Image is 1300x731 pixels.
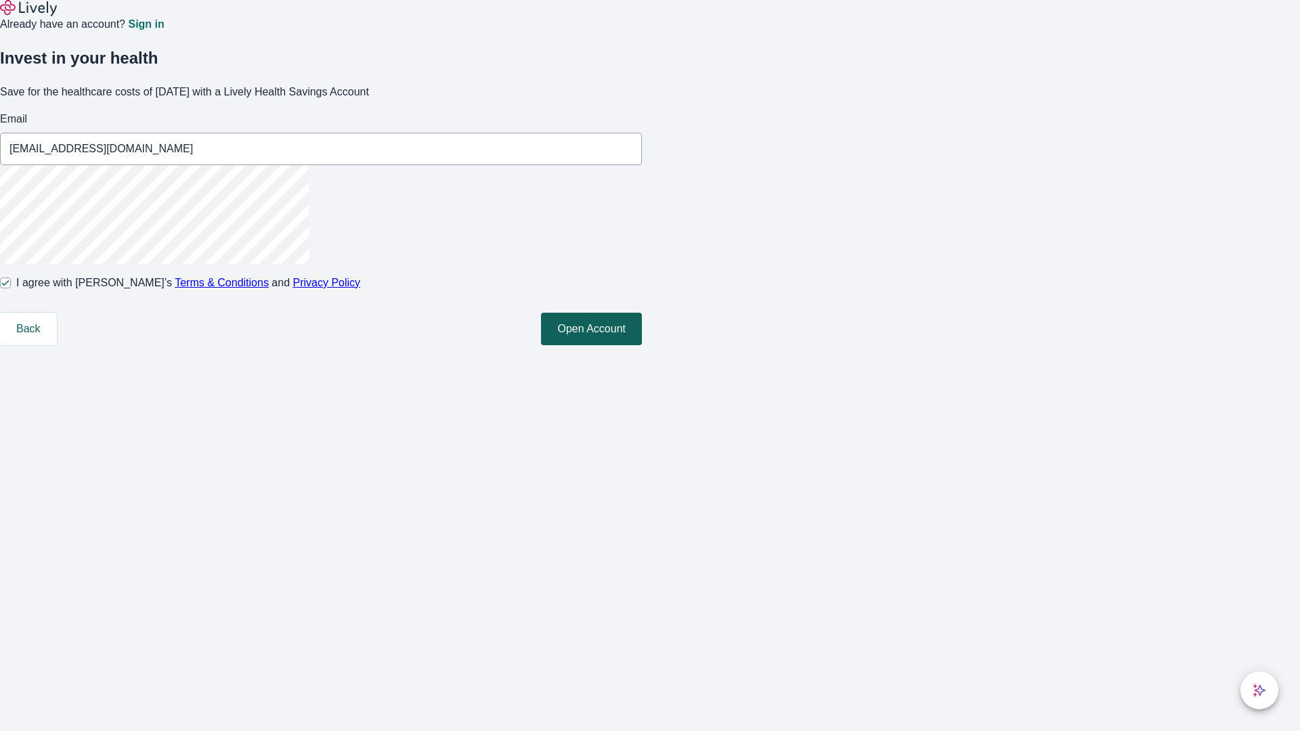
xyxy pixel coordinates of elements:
span: I agree with [PERSON_NAME]’s and [16,275,360,291]
a: Privacy Policy [293,277,361,288]
button: chat [1240,671,1278,709]
svg: Lively AI Assistant [1253,684,1266,697]
button: Open Account [541,313,642,345]
a: Terms & Conditions [175,277,269,288]
a: Sign in [128,19,164,30]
